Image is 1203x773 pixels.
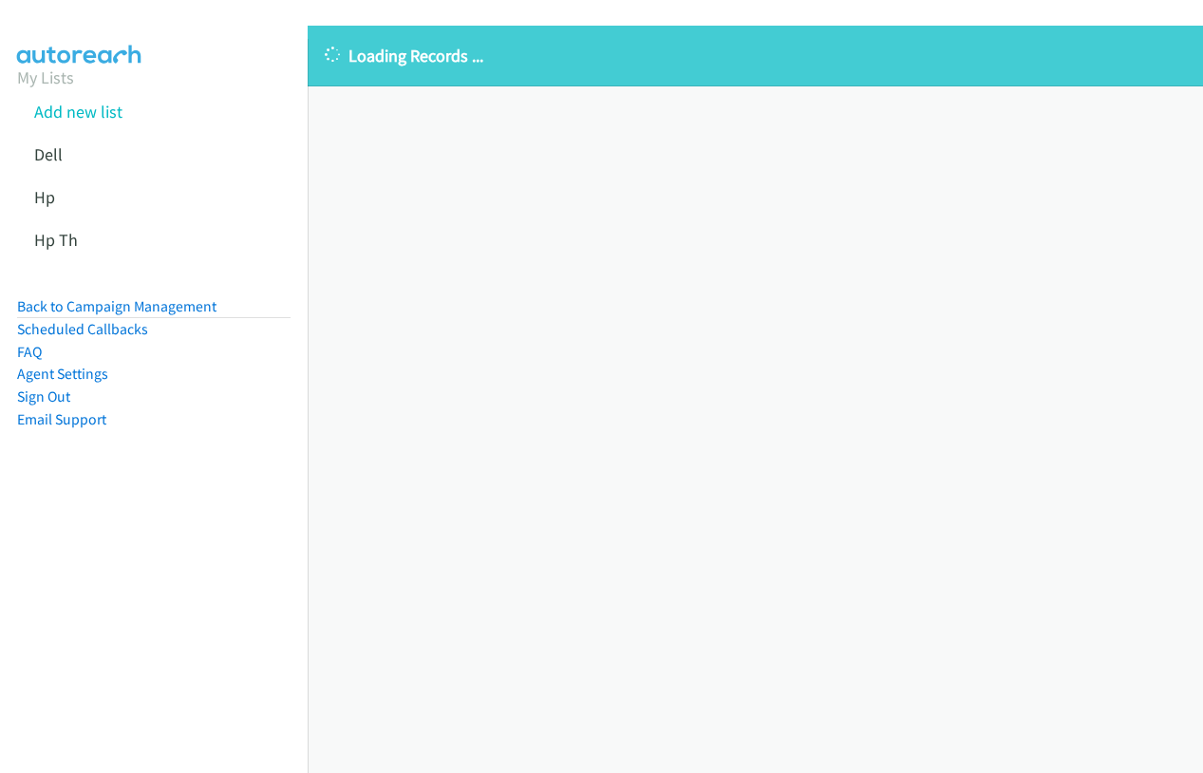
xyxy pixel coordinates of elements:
[34,101,122,123] a: Add new list
[17,410,106,428] a: Email Support
[17,297,216,315] a: Back to Campaign Management
[17,343,42,361] a: FAQ
[34,186,55,208] a: Hp
[17,66,74,88] a: My Lists
[325,43,1186,68] p: Loading Records ...
[17,320,148,338] a: Scheduled Callbacks
[34,229,78,251] a: Hp Th
[17,387,70,405] a: Sign Out
[17,365,108,383] a: Agent Settings
[34,143,63,165] a: Dell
